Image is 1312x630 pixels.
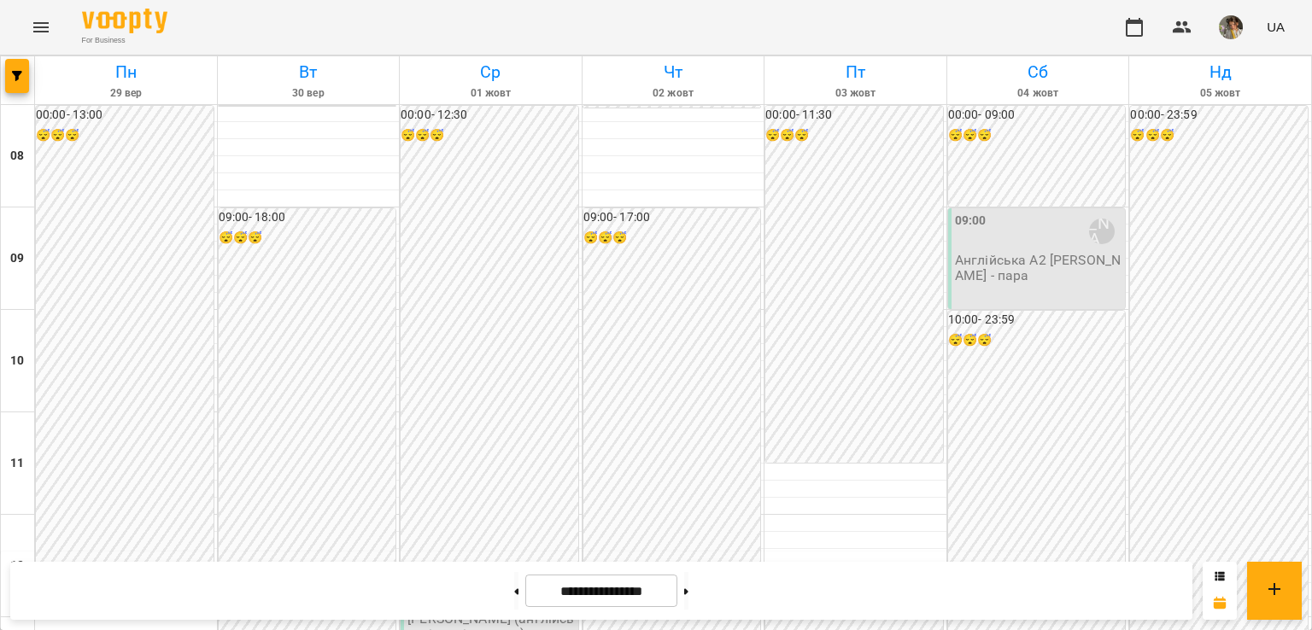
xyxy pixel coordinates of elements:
span: UA [1267,18,1285,36]
h6: 😴😴😴 [948,331,1126,350]
h6: Нд [1132,59,1309,85]
p: Англійська А2 [PERSON_NAME] - пара [955,253,1122,283]
h6: 00:00 - 13:00 [36,106,214,125]
h6: 😴😴😴 [36,126,214,145]
h6: 😴😴😴 [401,126,578,145]
h6: 08 [10,147,24,166]
img: Voopty Logo [82,9,167,33]
h6: 00:00 - 11:30 [765,106,943,125]
h6: 30 вер [220,85,397,102]
h6: 09:00 - 17:00 [583,208,761,227]
h6: 09 [10,249,24,268]
h6: 😴😴😴 [1130,126,1308,145]
h6: 00:00 - 08:00 [219,106,396,125]
h6: 😴😴😴 [765,126,943,145]
h6: 02 жовт [585,85,762,102]
button: Menu [20,7,61,48]
h6: Пн [38,59,214,85]
span: For Business [82,35,167,46]
h6: 11 [10,454,24,473]
h6: 😴😴😴 [583,229,761,248]
h6: Пт [767,59,944,85]
img: 084cbd57bb1921baabc4626302ca7563.jfif [1219,15,1243,39]
h6: Чт [585,59,762,85]
div: Гончаренко Максим (а) [1089,219,1115,244]
h6: 04 жовт [950,85,1127,102]
h6: 05 жовт [1132,85,1309,102]
h6: 10:00 - 23:59 [948,311,1126,330]
h6: 03 жовт [767,85,944,102]
h6: 00:00 - 08:00 [583,106,761,125]
h6: Вт [220,59,397,85]
label: 09:00 [955,212,987,230]
h6: 00:00 - 09:00 [948,106,1126,125]
h6: 01 жовт [402,85,579,102]
h6: 29 вер [38,85,214,102]
button: UA [1260,11,1291,43]
h6: 😴😴😴 [948,126,1126,145]
h6: 10 [10,352,24,370]
h6: Ср [402,59,579,85]
h6: Сб [950,59,1127,85]
h6: 00:00 - 12:30 [401,106,578,125]
h6: 00:00 - 23:59 [1130,106,1308,125]
h6: 😴😴😴 [219,229,396,248]
h6: 09:00 - 18:00 [219,208,396,227]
